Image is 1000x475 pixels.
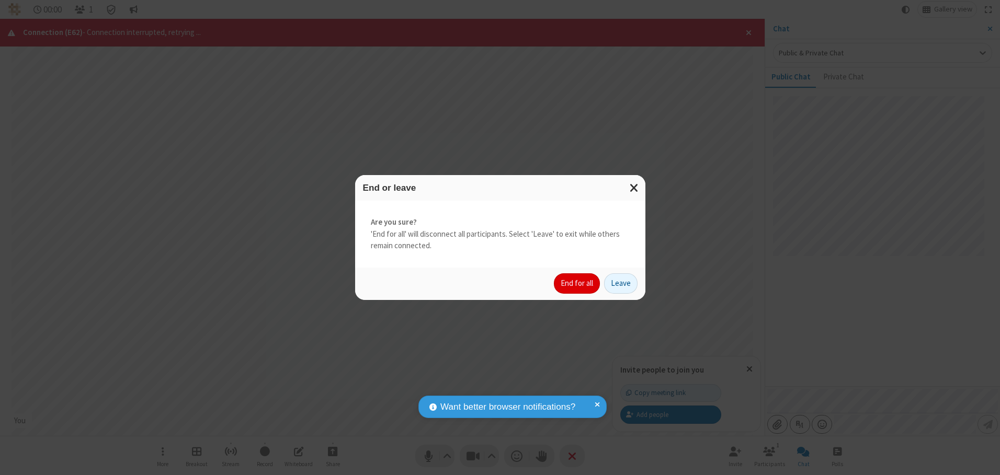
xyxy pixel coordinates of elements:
h3: End or leave [363,183,638,193]
button: Leave [604,273,638,294]
button: End for all [554,273,600,294]
div: 'End for all' will disconnect all participants. Select 'Leave' to exit while others remain connec... [355,201,645,268]
span: Want better browser notifications? [440,400,575,414]
strong: Are you sure? [371,216,630,228]
button: Close modal [623,175,645,201]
